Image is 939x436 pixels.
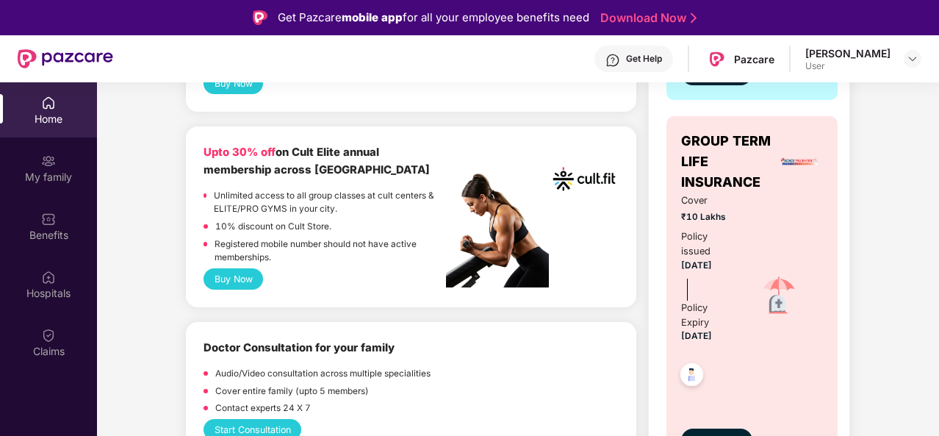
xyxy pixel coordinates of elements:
[215,220,331,234] p: 10% discount on Cult Store.
[18,49,113,68] img: New Pazcare Logo
[681,229,735,259] div: Policy issued
[600,10,692,26] a: Download Now
[674,359,710,395] img: svg+xml;base64,PHN2ZyB4bWxucz0iaHR0cDovL3d3dy53My5vcmcvMjAwMC9zdmciIHdpZHRoPSI0OC45NDMiIGhlaWdodD...
[204,146,276,159] b: Upto 30% off
[681,301,735,330] div: Policy Expiry
[691,10,697,26] img: Stroke
[681,331,712,341] span: [DATE]
[446,174,549,287] img: pc2.png
[41,212,56,226] img: svg+xml;base64,PHN2ZyBpZD0iQmVuZWZpdHMiIHhtbG5zPSJodHRwOi8vd3d3LnczLm9yZy8yMDAwL3N2ZyIgd2lkdGg9Ij...
[805,60,891,72] div: User
[681,260,712,271] span: [DATE]
[681,131,776,193] span: GROUP TERM LIFE INSURANCE
[204,268,263,290] button: Buy Now
[681,193,735,208] span: Cover
[753,271,805,322] img: icon
[253,10,267,25] img: Logo
[215,385,369,399] p: Cover entire family (upto 5 members)
[204,73,263,94] button: Buy Now
[41,328,56,343] img: svg+xml;base64,PHN2ZyBpZD0iQ2xhaW0iIHhtbG5zPSJodHRwOi8vd3d3LnczLm9yZy8yMDAwL3N2ZyIgd2lkdGg9IjIwIi...
[805,46,891,60] div: [PERSON_NAME]
[215,401,311,415] p: Contact experts 24 X 7
[681,210,735,224] span: ₹10 Lakhs
[41,270,56,285] img: svg+xml;base64,PHN2ZyBpZD0iSG9zcGl0YWxzIiB4bWxucz0iaHR0cDovL3d3dy53My5vcmcvMjAwMC9zdmciIHdpZHRoPS...
[907,53,918,65] img: svg+xml;base64,PHN2ZyBpZD0iRHJvcGRvd24tMzJ4MzIiIHhtbG5zPSJodHRwOi8vd3d3LnczLm9yZy8yMDAwL3N2ZyIgd2...
[626,53,662,65] div: Get Help
[215,237,446,265] p: Registered mobile number should not have active memberships.
[550,144,619,213] img: cult.png
[204,146,430,176] b: on Cult Elite annual membership across [GEOGRAPHIC_DATA]
[214,189,446,216] p: Unlimited access to all group classes at cult centers & ELITE/PRO GYMS in your city.
[278,9,589,26] div: Get Pazcare for all your employee benefits need
[734,52,774,66] div: Pazcare
[342,10,403,24] strong: mobile app
[215,367,431,381] p: Audio/Video consultation across multiple specialities
[780,142,819,182] img: insurerLogo
[204,341,395,354] b: Doctor Consultation for your family
[706,49,727,70] img: Pazcare_Logo.png
[41,154,56,168] img: svg+xml;base64,PHN2ZyB3aWR0aD0iMjAiIGhlaWdodD0iMjAiIHZpZXdCb3g9IjAgMCAyMCAyMCIgZmlsbD0ibm9uZSIgeG...
[41,96,56,110] img: svg+xml;base64,PHN2ZyBpZD0iSG9tZSIgeG1sbnM9Imh0dHA6Ly93d3cudzMub3JnLzIwMDAvc3ZnIiB3aWR0aD0iMjAiIG...
[605,53,620,68] img: svg+xml;base64,PHN2ZyBpZD0iSGVscC0zMngzMiIgeG1sbnM9Imh0dHA6Ly93d3cudzMub3JnLzIwMDAvc3ZnIiB3aWR0aD...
